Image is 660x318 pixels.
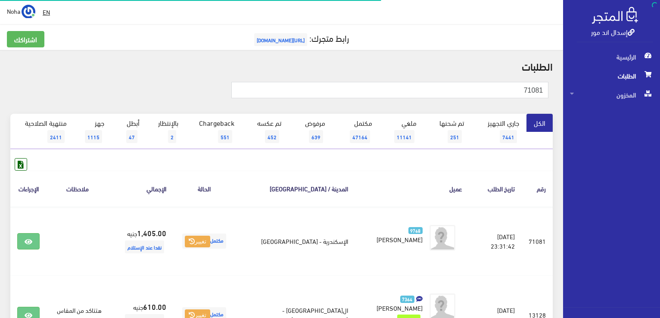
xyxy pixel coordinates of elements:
strong: 610.00 [143,301,166,312]
span: المخزون [570,85,653,104]
a: الطلبات [563,66,660,85]
th: عميل [355,171,469,206]
span: 9768 [408,227,423,234]
img: . [592,7,638,24]
strong: 1,405.00 [137,227,166,238]
span: 551 [218,130,232,143]
span: نقدا عند الإستلام [125,240,164,253]
a: مكتمل47164 [333,114,380,149]
a: جهز1115 [74,114,112,149]
td: 71081 [522,207,553,276]
span: 47 [126,130,137,143]
span: 7364 [400,296,414,303]
a: بالإنتظار2 [147,114,186,149]
img: avatar.png [430,225,455,251]
a: الكل [526,114,553,132]
th: رقم [522,171,553,206]
span: 2411 [47,130,65,143]
a: اشتراكك [7,31,44,47]
a: EN [39,4,53,20]
td: الإسكندرية - [GEOGRAPHIC_DATA] [235,207,355,276]
a: جاري التجهيز7441 [471,114,527,149]
span: 1115 [85,130,102,143]
span: مكتمل [182,234,226,249]
th: ملاحظات [47,171,109,206]
span: 2 [168,130,176,143]
span: 11141 [394,130,414,143]
a: ... Noha [7,4,35,18]
td: جنيه [109,207,173,276]
span: [URL][DOMAIN_NAME] [254,33,307,46]
span: 452 [265,130,279,143]
span: [PERSON_NAME] [377,302,423,314]
span: الطلبات [570,66,653,85]
a: الرئيسية [563,47,660,66]
a: أبطل47 [112,114,147,149]
th: الحالة [173,171,235,206]
th: الإجراءات [10,171,47,206]
img: ... [22,5,35,19]
span: Noha [7,6,20,16]
a: تم شحنها251 [424,114,471,149]
span: 7441 [500,130,517,143]
u: EN [43,6,50,17]
a: منتهية الصلاحية2411 [10,114,74,149]
span: الرئيسية [570,47,653,66]
th: اﻹجمالي [109,171,173,206]
a: إسدال اند مور [591,25,635,38]
span: 639 [309,130,323,143]
span: 251 [448,130,462,143]
h2: الطلبات [10,60,553,72]
span: 47164 [350,130,370,143]
span: [PERSON_NAME] [377,233,423,245]
input: بحث ( رقم الطلب, رقم الهاتف, الإسم, البريد اﻹلكتروني )... [231,82,548,98]
td: [DATE] 23:31:42 [469,207,522,276]
a: 7364 [PERSON_NAME] [369,293,422,312]
a: تم عكسه452 [242,114,289,149]
th: المدينة / [GEOGRAPHIC_DATA] [235,171,355,206]
a: 9768 [PERSON_NAME] [369,225,422,244]
a: رابط متجرك:[URL][DOMAIN_NAME] [252,30,349,46]
a: ملغي11141 [380,114,424,149]
th: تاريخ الطلب [469,171,522,206]
button: تغيير [185,236,210,248]
a: مرفوض639 [289,114,333,149]
a: Chargeback551 [186,114,242,149]
a: المخزون [563,85,660,104]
